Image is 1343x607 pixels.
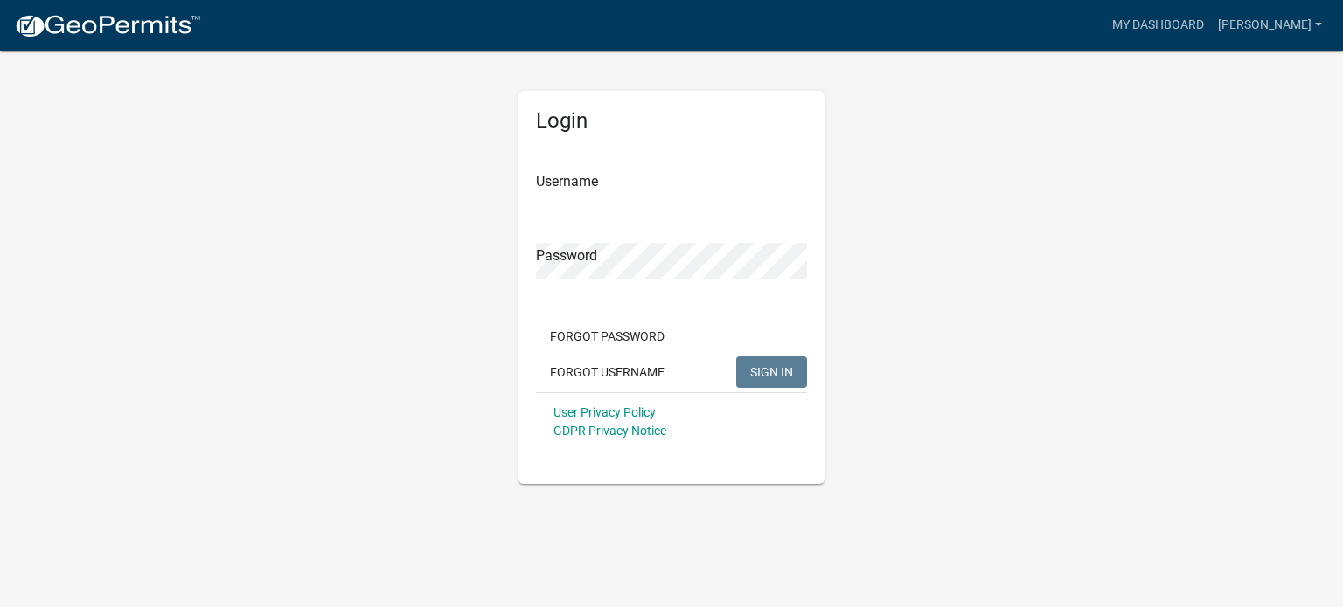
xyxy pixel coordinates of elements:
a: User Privacy Policy [553,405,656,419]
a: My Dashboard [1105,9,1211,42]
button: SIGN IN [736,356,807,388]
a: [PERSON_NAME] [1211,9,1329,42]
a: GDPR Privacy Notice [553,424,666,438]
button: Forgot Username [536,356,678,388]
h5: Login [536,108,807,134]
span: SIGN IN [750,364,793,378]
button: Forgot Password [536,321,678,352]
